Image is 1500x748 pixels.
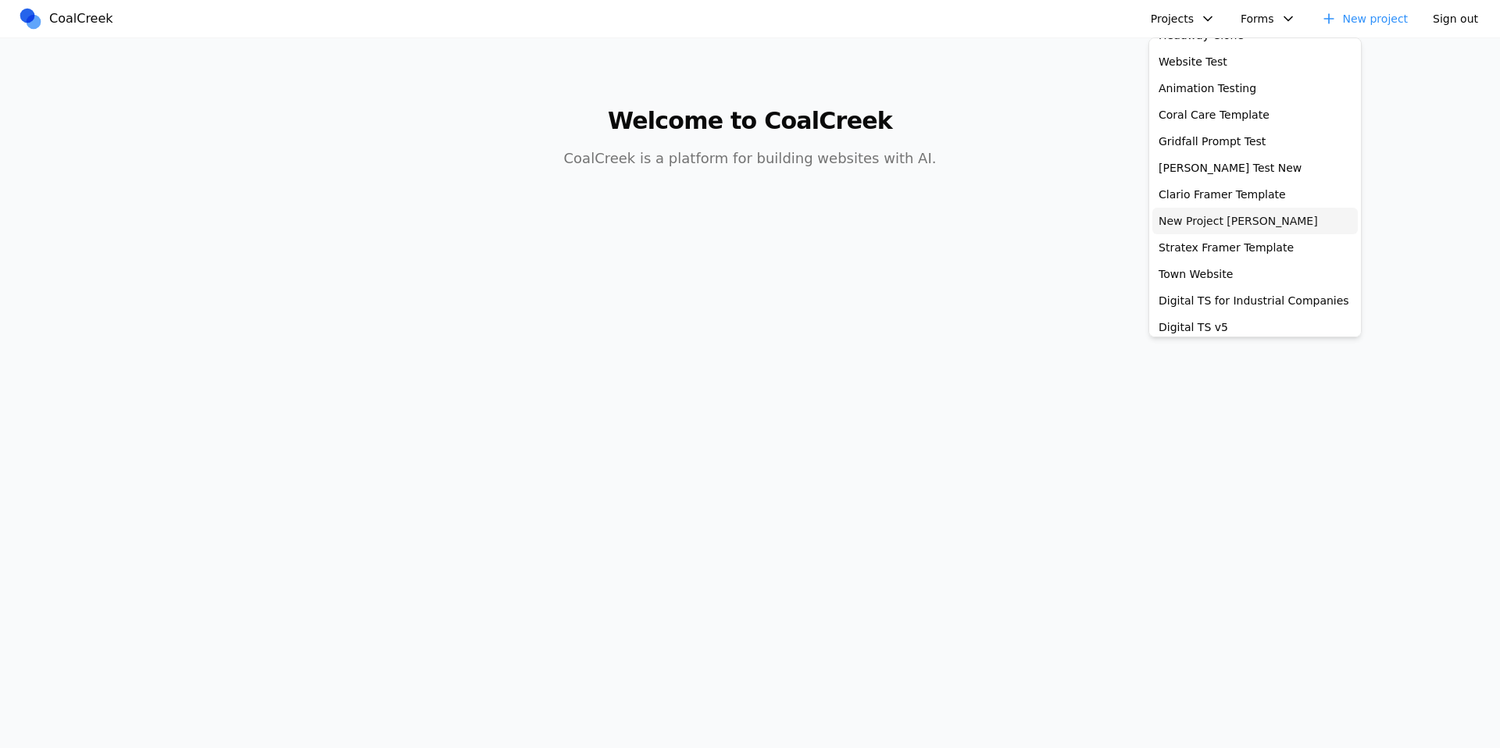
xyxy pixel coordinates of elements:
[1152,314,1358,340] a: Digital TS v5
[1152,128,1358,155] a: Gridfall Prompt Test
[1152,287,1358,314] a: Digital TS for Industrial Companies
[1152,48,1358,75] a: Website Test
[1423,6,1487,31] button: Sign out
[18,7,120,30] a: CoalCreek
[49,9,113,28] span: CoalCreek
[1152,234,1358,261] a: Stratex Framer Template
[1231,6,1305,31] button: Forms
[1152,75,1358,102] a: Animation Testing
[1152,208,1358,234] a: New Project [PERSON_NAME]
[1148,37,1362,337] div: Projects
[1152,155,1358,181] a: [PERSON_NAME] Test New
[1152,181,1358,208] a: Clario Framer Template
[1152,102,1358,128] a: Coral Care Template
[450,107,1050,135] h1: Welcome to CoalCreek
[1152,261,1358,287] a: Town Website
[1141,6,1225,31] button: Projects
[1312,6,1418,31] a: New project
[450,148,1050,169] p: CoalCreek is a platform for building websites with AI.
